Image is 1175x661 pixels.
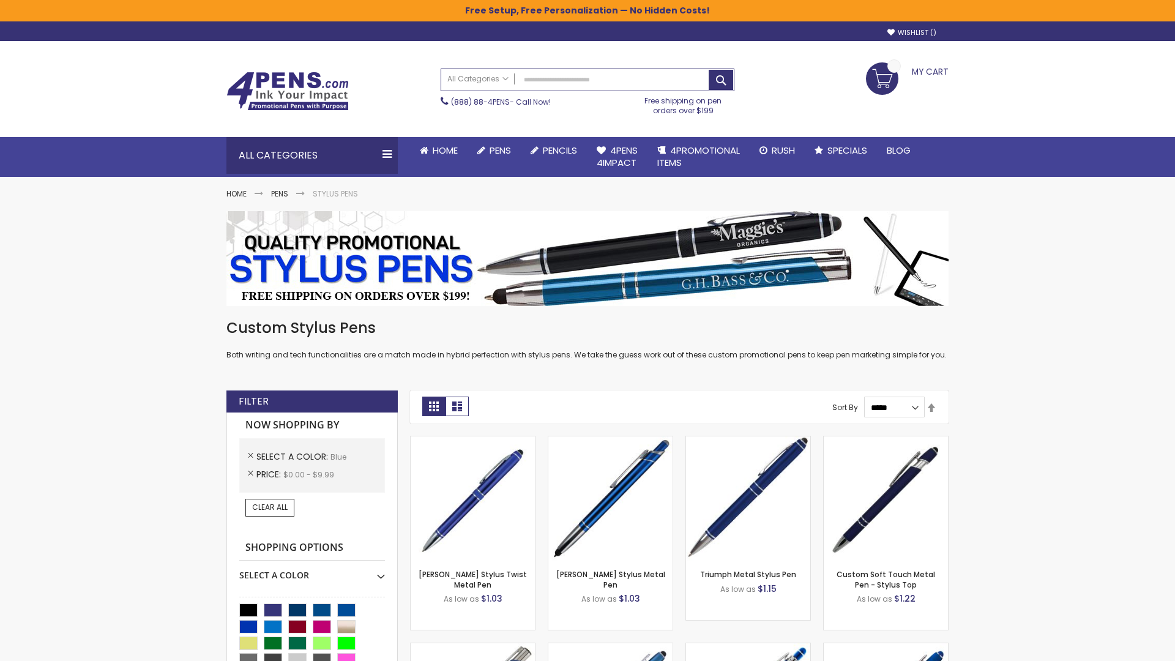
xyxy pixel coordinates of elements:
[239,535,385,561] strong: Shopping Options
[887,28,936,37] a: Wishlist
[444,594,479,604] span: As low as
[226,211,949,306] img: Stylus Pens
[632,91,735,116] div: Free shipping on pen orders over $199
[283,469,334,480] span: $0.00 - $9.99
[447,74,509,84] span: All Categories
[827,144,867,157] span: Specials
[441,69,515,89] a: All Categories
[451,97,510,107] a: (888) 88-4PENS
[758,583,777,595] span: $1.15
[548,436,673,446] a: Olson Stylus Metal Pen-Blue
[556,569,665,589] a: [PERSON_NAME] Stylus Metal Pen
[239,395,269,408] strong: Filter
[700,569,796,580] a: Triumph Metal Stylus Pen
[313,189,358,199] strong: Stylus Pens
[226,72,349,111] img: 4Pens Custom Pens and Promotional Products
[894,592,916,605] span: $1.22
[772,144,795,157] span: Rush
[686,436,810,446] a: Triumph Metal Stylus Pen-Blue
[587,137,647,177] a: 4Pens4impact
[824,643,948,653] a: Ellipse Softy Brights with Stylus Pen - Laser-Blue
[451,97,551,107] span: - Call Now!
[548,436,673,561] img: Olson Stylus Metal Pen-Blue
[226,318,949,338] h1: Custom Stylus Pens
[686,643,810,653] a: Phoenix Softy with Stylus Pen - Laser-Blue
[419,569,527,589] a: [PERSON_NAME] Stylus Twist Metal Pen
[411,436,535,561] img: Colter Stylus Twist Metal Pen-Blue
[411,436,535,446] a: Colter Stylus Twist Metal Pen-Blue
[433,144,458,157] span: Home
[824,436,948,561] img: Custom Soft Touch Stylus Pen-Blue
[468,137,521,164] a: Pens
[887,144,911,157] span: Blog
[239,561,385,581] div: Select A Color
[647,137,750,177] a: 4PROMOTIONALITEMS
[226,137,398,174] div: All Categories
[226,189,247,199] a: Home
[597,144,638,169] span: 4Pens 4impact
[877,137,920,164] a: Blog
[619,592,640,605] span: $1.03
[857,594,892,604] span: As low as
[271,189,288,199] a: Pens
[521,137,587,164] a: Pencils
[581,594,617,604] span: As low as
[720,584,756,594] span: As low as
[226,318,949,360] div: Both writing and tech functionalities are a match made in hybrid perfection with stylus pens. We ...
[824,436,948,446] a: Custom Soft Touch Stylus Pen-Blue
[411,643,535,653] a: Tres-Chic Softy Brights with Stylus Pen - Laser-Blue
[330,452,346,462] span: Blue
[657,144,740,169] span: 4PROMOTIONAL ITEMS
[548,643,673,653] a: Ellipse Stylus Pen - Standard Laser-Blue
[410,137,468,164] a: Home
[239,413,385,438] strong: Now Shopping by
[750,137,805,164] a: Rush
[837,569,935,589] a: Custom Soft Touch Metal Pen - Stylus Top
[481,592,502,605] span: $1.03
[422,397,446,416] strong: Grid
[245,499,294,516] a: Clear All
[686,436,810,561] img: Triumph Metal Stylus Pen-Blue
[490,144,511,157] span: Pens
[805,137,877,164] a: Specials
[832,402,858,413] label: Sort By
[252,502,288,512] span: Clear All
[256,450,330,463] span: Select A Color
[543,144,577,157] span: Pencils
[256,468,283,480] span: Price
